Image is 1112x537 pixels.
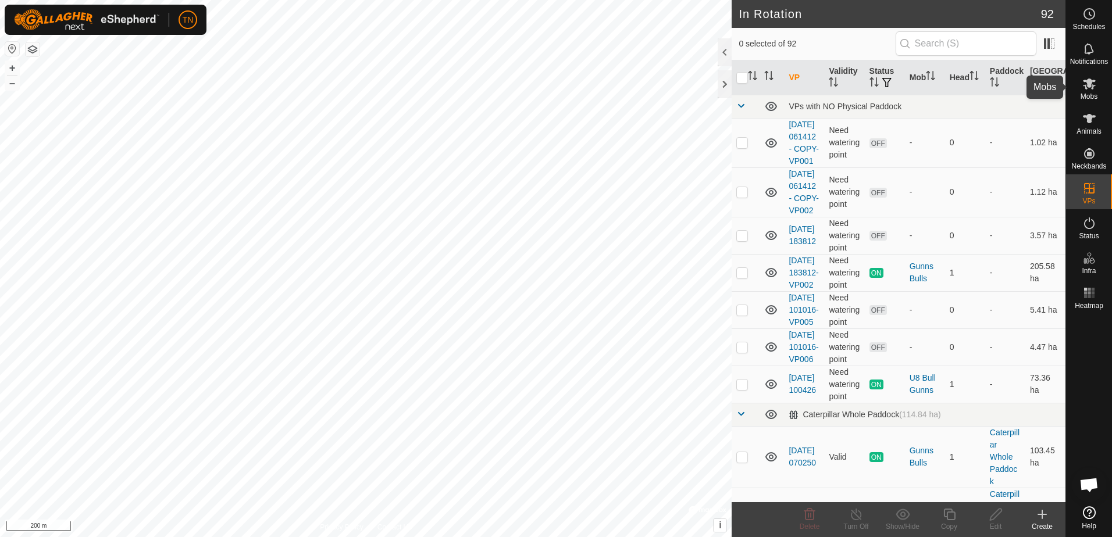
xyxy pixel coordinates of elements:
[985,291,1025,328] td: -
[1082,267,1096,274] span: Infra
[945,328,985,366] td: 0
[1079,232,1099,239] span: Status
[910,372,940,396] div: U8 Bull Gunns
[896,31,1036,56] input: Search (S)
[990,79,999,88] p-sorticon: Activate to sort
[869,380,883,389] span: ON
[945,167,985,217] td: 0
[990,428,1020,486] a: Caterpillar Whole Paddock
[1075,302,1103,309] span: Heatmap
[824,217,864,254] td: Need watering point
[945,60,985,95] th: Head
[1019,521,1065,532] div: Create
[910,186,940,198] div: -
[789,330,818,364] a: [DATE] 101016-VP006
[1025,366,1065,403] td: 73.36 ha
[1025,328,1065,366] td: 4.47 ha
[972,521,1019,532] div: Edit
[1048,79,1057,88] p-sorticon: Activate to sort
[945,426,985,488] td: 1
[869,305,887,315] span: OFF
[789,293,818,327] a: [DATE] 101016-VP005
[1025,217,1065,254] td: 3.57 ha
[945,291,985,328] td: 0
[985,60,1025,95] th: Paddock
[1077,128,1102,135] span: Animals
[748,73,757,82] p-sorticon: Activate to sort
[910,445,940,469] div: Gunns Bulls
[789,224,816,246] a: [DATE] 183812
[910,341,940,353] div: -
[985,118,1025,167] td: -
[869,188,887,198] span: OFF
[824,328,864,366] td: Need watering point
[970,73,979,82] p-sorticon: Activate to sort
[824,60,864,95] th: Validity
[926,521,972,532] div: Copy
[764,73,774,82] p-sorticon: Activate to sort
[789,446,816,467] a: [DATE] 070250
[824,254,864,291] td: Need watering point
[789,256,818,289] a: [DATE] 183812-VP002
[789,102,1061,111] div: VPs with NO Physical Paddock
[789,373,816,395] a: [DATE] 100426
[869,231,887,241] span: OFF
[899,410,941,419] span: (114.84 ha)
[14,9,159,30] img: Gallagher Logo
[26,42,40,56] button: Map Layers
[1081,93,1097,100] span: Mobs
[869,268,883,278] span: ON
[789,120,819,166] a: [DATE] 061412 - COPY-VP001
[1025,60,1065,95] th: [GEOGRAPHIC_DATA] Area
[1041,5,1054,23] span: 92
[1025,167,1065,217] td: 1.12 ha
[865,60,905,95] th: Status
[789,169,819,215] a: [DATE] 061412 - COPY-VP002
[1082,522,1096,529] span: Help
[910,304,940,316] div: -
[789,410,940,420] div: Caterpillar Whole Paddock
[910,230,940,242] div: -
[905,60,945,95] th: Mob
[1025,118,1065,167] td: 1.02 ha
[945,366,985,403] td: 1
[5,76,19,90] button: –
[869,138,887,148] span: OFF
[1025,254,1065,291] td: 205.58 ha
[869,452,883,462] span: ON
[985,328,1025,366] td: -
[824,426,864,488] td: Valid
[1082,198,1095,205] span: VPs
[800,522,820,531] span: Delete
[5,42,19,56] button: Reset Map
[945,118,985,167] td: 0
[879,521,926,532] div: Show/Hide
[1072,467,1107,502] div: Open chat
[1071,163,1106,170] span: Neckbands
[719,520,721,530] span: i
[829,79,838,88] p-sorticon: Activate to sort
[739,7,1040,21] h2: In Rotation
[985,167,1025,217] td: -
[824,366,864,403] td: Need watering point
[985,366,1025,403] td: -
[926,73,935,82] p-sorticon: Activate to sort
[985,217,1025,254] td: -
[945,254,985,291] td: 1
[824,167,864,217] td: Need watering point
[869,342,887,352] span: OFF
[789,502,818,535] a: [DATE] 070250-VP001
[377,522,412,532] a: Contact Us
[1025,291,1065,328] td: 5.41 ha
[945,217,985,254] td: 0
[714,519,726,532] button: i
[739,38,895,50] span: 0 selected of 92
[5,61,19,75] button: +
[833,521,879,532] div: Turn Off
[985,254,1025,291] td: -
[1066,502,1112,534] a: Help
[1070,58,1108,65] span: Notifications
[910,260,940,285] div: Gunns Bulls
[784,60,824,95] th: VP
[1072,23,1105,30] span: Schedules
